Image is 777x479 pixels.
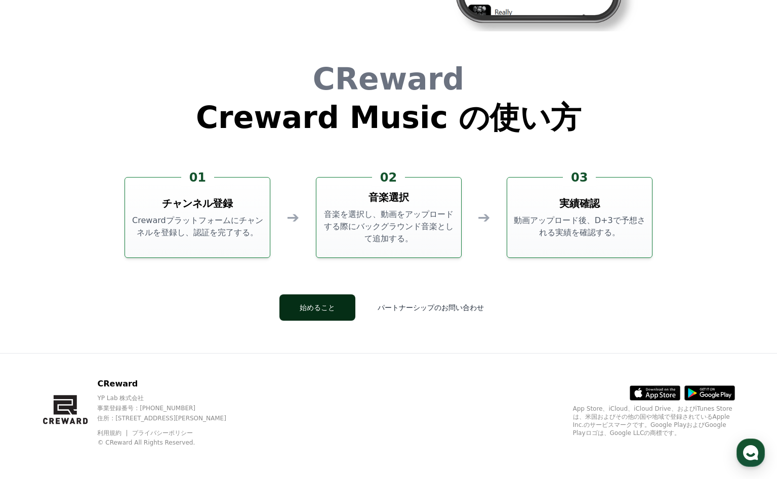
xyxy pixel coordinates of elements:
[162,196,233,210] h3: チャンネル登録
[372,169,405,186] div: 02
[369,190,409,204] h3: 音楽選択
[573,405,735,437] p: App Store、iCloud、iCloud Drive、およびiTunes Storeは、米国およびその他の国や地域で登録されているApple Inc.のサービスマークです。Google P...
[97,378,243,390] p: CReward
[478,208,490,227] div: ➔
[97,414,243,422] p: 住所 : [STREET_ADDRESS][PERSON_NAME]
[320,208,457,245] p: 音楽を選択し、動画をアップロードする際にバックグラウンド音楽として追加する。
[84,336,114,344] span: Messages
[132,429,193,437] a: プライバシーポリシー
[559,196,600,210] h3: 実績確認
[196,64,581,94] h1: CReward
[3,321,67,346] a: Home
[97,394,243,402] p: YP Lab 株式会社
[287,208,299,227] div: ➔
[150,336,175,344] span: Settings
[363,294,498,321] button: パートナーシップのお問い合わせ
[563,169,596,186] div: 03
[67,321,131,346] a: Messages
[97,429,129,437] a: 利用規約
[131,321,194,346] a: Settings
[196,102,581,133] h1: Creward Music の使い方
[129,214,266,239] p: Crewardプラットフォームにチャンネルを登録し、認証を完了する。
[279,294,355,321] button: 始めること
[181,169,214,186] div: 01
[97,439,243,447] p: © CReward All Rights Reserved.
[26,336,44,344] span: Home
[97,404,243,412] p: 事業登録番号 : [PHONE_NUMBER]
[511,214,648,239] p: 動画アップロード後、D+3で予想される実績を確認する。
